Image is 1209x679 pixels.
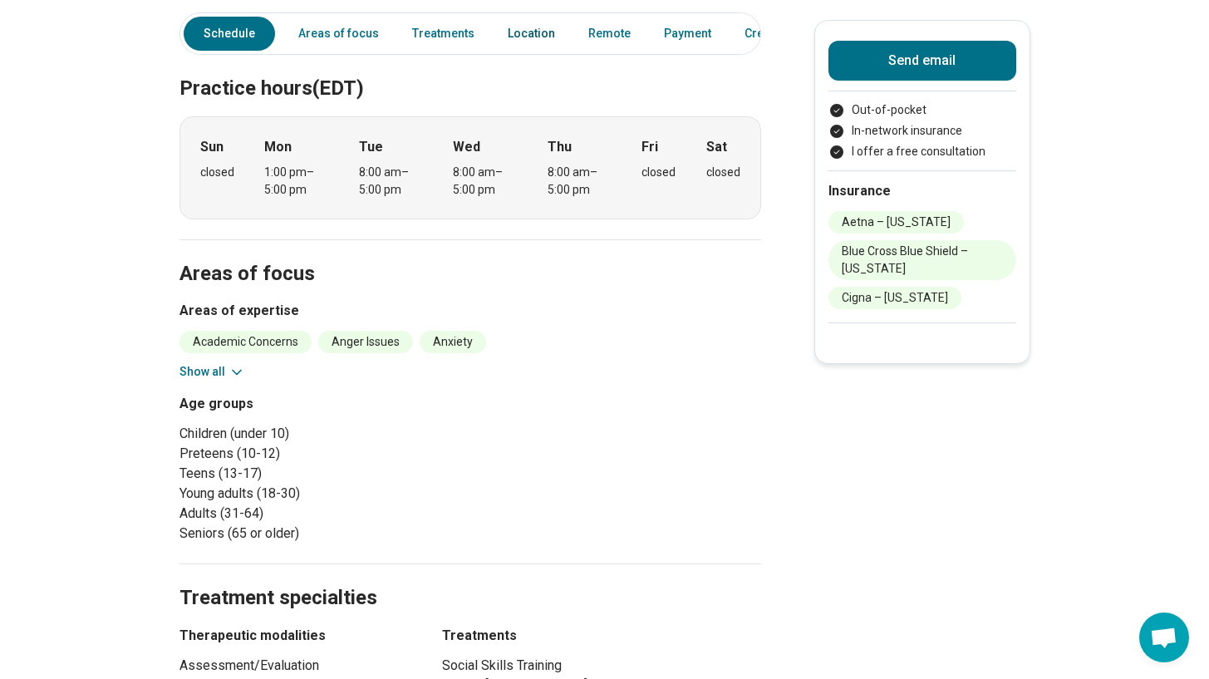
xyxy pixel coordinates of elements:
[420,331,486,353] li: Anxiety
[641,164,676,181] div: closed
[548,137,572,157] strong: Thu
[548,164,612,199] div: 8:00 am – 5:00 pm
[828,211,964,234] li: Aetna – [US_STATE]
[264,164,328,199] div: 1:00 pm – 5:00 pm
[264,137,292,157] strong: Mon
[706,164,740,181] div: closed
[179,116,761,219] div: When does the program meet?
[200,164,234,181] div: closed
[359,137,383,157] strong: Tue
[179,220,761,288] h2: Areas of focus
[179,464,464,484] li: Teens (13-17)
[578,17,641,51] a: Remote
[828,181,1016,201] h2: Insurance
[179,444,464,464] li: Preteens (10-12)
[179,504,464,524] li: Adults (31-64)
[828,287,961,309] li: Cigna – [US_STATE]
[735,17,818,51] a: Credentials
[828,122,1016,140] li: In-network insurance
[828,101,1016,119] li: Out-of-pocket
[179,544,761,613] h2: Treatment specialties
[498,17,565,51] a: Location
[179,424,464,444] li: Children (under 10)
[179,301,761,321] h3: Areas of expertise
[288,17,389,51] a: Areas of focus
[200,137,224,157] strong: Sun
[402,17,484,51] a: Treatments
[179,331,312,353] li: Academic Concerns
[442,656,761,676] li: Social Skills Training
[359,164,423,199] div: 8:00 am – 5:00 pm
[184,17,275,51] a: Schedule
[179,35,761,103] h2: Practice hours (EDT)
[654,17,721,51] a: Payment
[453,164,517,199] div: 8:00 am – 5:00 pm
[179,363,245,381] button: Show all
[1139,613,1189,662] div: Open chat
[706,137,727,157] strong: Sat
[828,101,1016,160] ul: Payment options
[179,656,412,676] li: Assessment/Evaluation
[318,331,413,353] li: Anger Issues
[453,137,480,157] strong: Wed
[828,41,1016,81] button: Send email
[179,394,464,414] h3: Age groups
[179,484,464,504] li: Young adults (18-30)
[179,524,464,544] li: Seniors (65 or older)
[641,137,658,157] strong: Fri
[828,143,1016,160] li: I offer a free consultation
[828,240,1016,280] li: Blue Cross Blue Shield – [US_STATE]
[442,626,761,646] h3: Treatments
[179,626,412,646] h3: Therapeutic modalities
